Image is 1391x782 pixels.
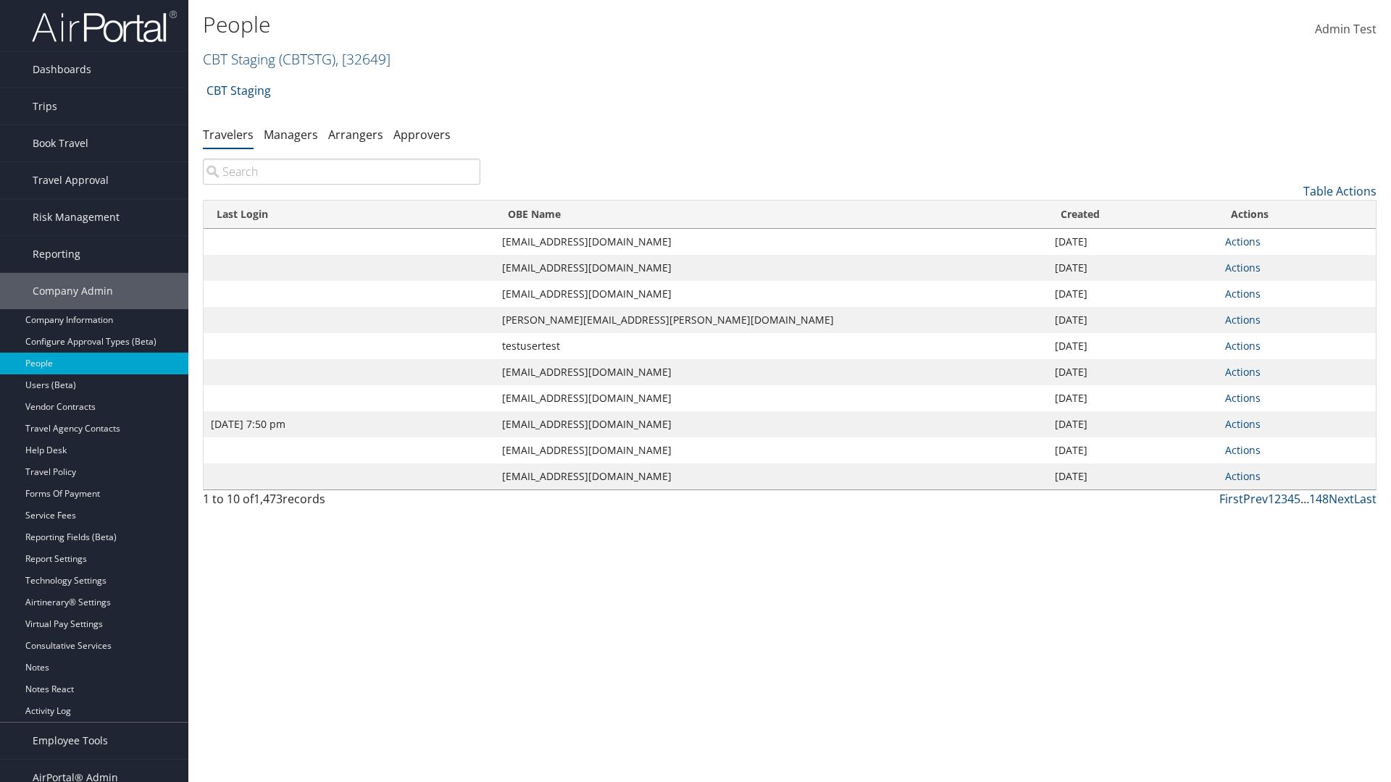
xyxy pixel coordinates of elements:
span: Reporting [33,236,80,272]
a: Prev [1243,491,1268,507]
a: Actions [1225,391,1261,405]
a: Actions [1225,417,1261,431]
a: Actions [1225,365,1261,379]
span: Company Admin [33,273,113,309]
a: Next [1329,491,1354,507]
td: [DATE] [1048,359,1218,385]
td: [EMAIL_ADDRESS][DOMAIN_NAME] [495,411,1048,437]
td: [DATE] [1048,411,1218,437]
td: [EMAIL_ADDRESS][DOMAIN_NAME] [495,385,1048,411]
span: Travel Approval [33,162,109,198]
a: Last [1354,491,1377,507]
td: [PERSON_NAME][EMAIL_ADDRESS][PERSON_NAME][DOMAIN_NAME] [495,307,1048,333]
span: Employee Tools [33,723,108,759]
th: Created: activate to sort column ascending [1048,201,1218,229]
span: … [1300,491,1309,507]
span: ( CBTSTG ) [279,49,335,69]
td: [EMAIL_ADDRESS][DOMAIN_NAME] [495,463,1048,489]
td: [DATE] [1048,463,1218,489]
span: Dashboards [33,51,91,88]
div: 1 to 10 of records [203,490,480,515]
a: 1 [1268,491,1274,507]
a: Admin Test [1315,7,1377,52]
a: CBT Staging [203,49,390,69]
a: Table Actions [1303,183,1377,199]
a: Approvers [393,127,451,143]
a: 4 [1287,491,1294,507]
th: Last Login: activate to sort column ascending [204,201,495,229]
a: CBT Staging [206,76,271,105]
input: Search [203,159,480,185]
td: [DATE] 7:50 pm [204,411,495,437]
a: First [1219,491,1243,507]
a: Actions [1225,339,1261,353]
a: Actions [1225,313,1261,327]
span: Book Travel [33,125,88,161]
a: Travelers [203,127,254,143]
td: [DATE] [1048,229,1218,255]
span: Risk Management [33,199,120,235]
span: , [ 32649 ] [335,49,390,69]
td: [EMAIL_ADDRESS][DOMAIN_NAME] [495,229,1048,255]
span: Admin Test [1315,21,1377,37]
h1: People [203,9,985,40]
td: [EMAIL_ADDRESS][DOMAIN_NAME] [495,255,1048,281]
td: [DATE] [1048,255,1218,281]
td: [DATE] [1048,307,1218,333]
a: 2 [1274,491,1281,507]
th: Actions [1218,201,1376,229]
a: Actions [1225,261,1261,274]
td: testusertest [495,333,1048,359]
td: [DATE] [1048,333,1218,359]
a: Actions [1225,469,1261,483]
td: [DATE] [1048,281,1218,307]
a: Actions [1225,443,1261,457]
td: [EMAIL_ADDRESS][DOMAIN_NAME] [495,281,1048,307]
td: [DATE] [1048,437,1218,463]
span: Trips [33,88,57,125]
a: Managers [264,127,318,143]
td: [EMAIL_ADDRESS][DOMAIN_NAME] [495,437,1048,463]
a: Arrangers [328,127,383,143]
a: Actions [1225,287,1261,300]
img: airportal-logo.png [32,9,177,43]
th: OBE Name: activate to sort column ascending [495,201,1048,229]
a: 5 [1294,491,1300,507]
a: 3 [1281,491,1287,507]
span: 1,473 [254,491,283,507]
a: Actions [1225,235,1261,248]
td: [DATE] [1048,385,1218,411]
a: 148 [1309,491,1329,507]
td: [EMAIL_ADDRESS][DOMAIN_NAME] [495,359,1048,385]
